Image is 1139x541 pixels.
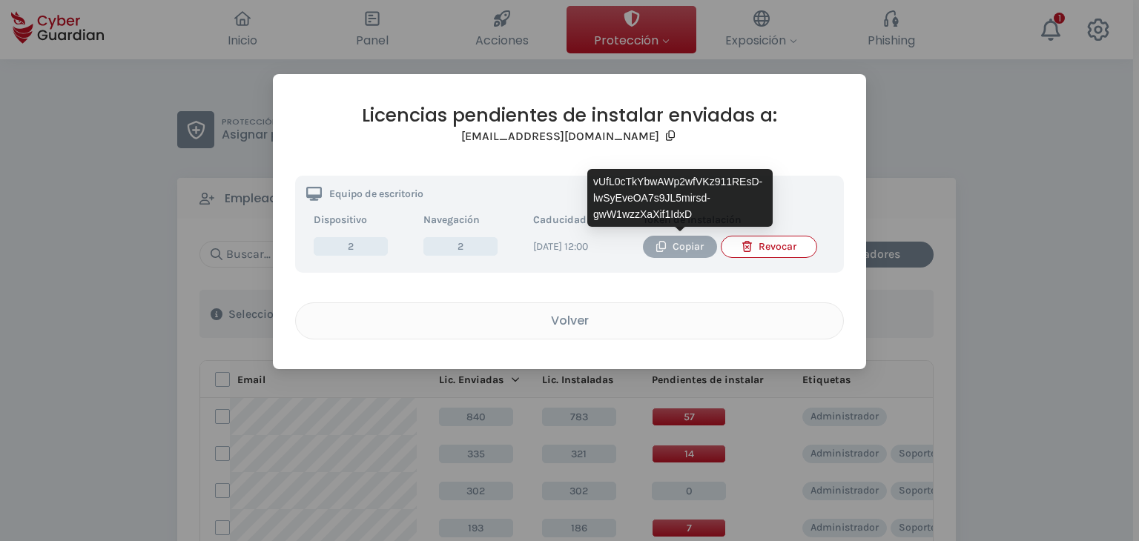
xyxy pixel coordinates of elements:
[423,237,498,256] span: 2
[663,127,678,146] button: Copy email
[526,232,635,262] td: [DATE] 12:00
[721,236,817,258] button: Revocar
[643,236,717,258] button: Copiar
[526,208,635,232] th: Caducidad
[587,169,773,227] div: vUfL0cTkYbwAWp2wfVKz911REsD-lwSyEveOA7s9JL5mirsd-gwW1wzzXaXif1IdxD
[314,237,388,256] span: 2
[295,302,844,339] button: Volver
[306,208,416,232] th: Dispositivo
[461,129,659,144] h3: [EMAIL_ADDRESS][DOMAIN_NAME]
[329,189,423,199] p: Equipo de escritorio
[295,104,844,127] h2: Licencias pendientes de instalar enviadas a:
[733,239,805,255] div: Revocar
[654,239,706,255] div: Copiar
[307,311,832,330] div: Volver
[416,208,526,232] th: Navegación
